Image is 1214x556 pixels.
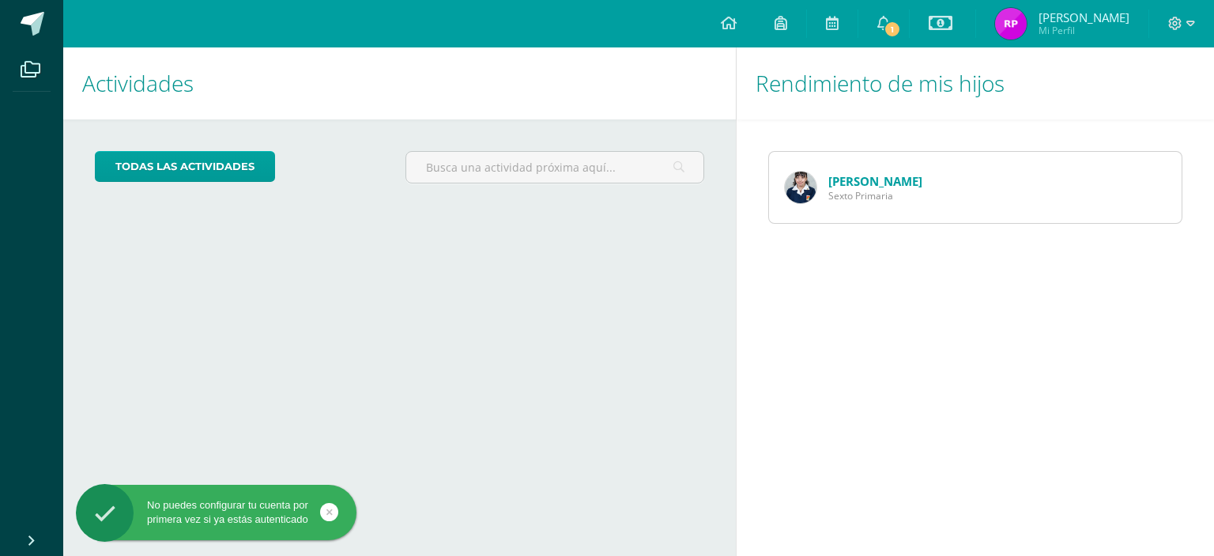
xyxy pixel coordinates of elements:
img: 86b5fdf82b516cd82e2b97a1ad8108b3.png [995,8,1027,40]
span: Mi Perfil [1039,24,1129,37]
div: No puedes configurar tu cuenta por primera vez si ya estás autenticado [76,498,356,527]
h1: Rendimiento de mis hijos [756,47,1195,119]
span: 1 [884,21,901,38]
span: [PERSON_NAME] [1039,9,1129,25]
h1: Actividades [82,47,717,119]
img: fcabbff20c05842f86adf77919e12c9a.png [785,172,816,203]
span: Sexto Primaria [828,189,922,202]
a: [PERSON_NAME] [828,173,922,189]
a: todas las Actividades [95,151,275,182]
input: Busca una actividad próxima aquí... [406,152,703,183]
